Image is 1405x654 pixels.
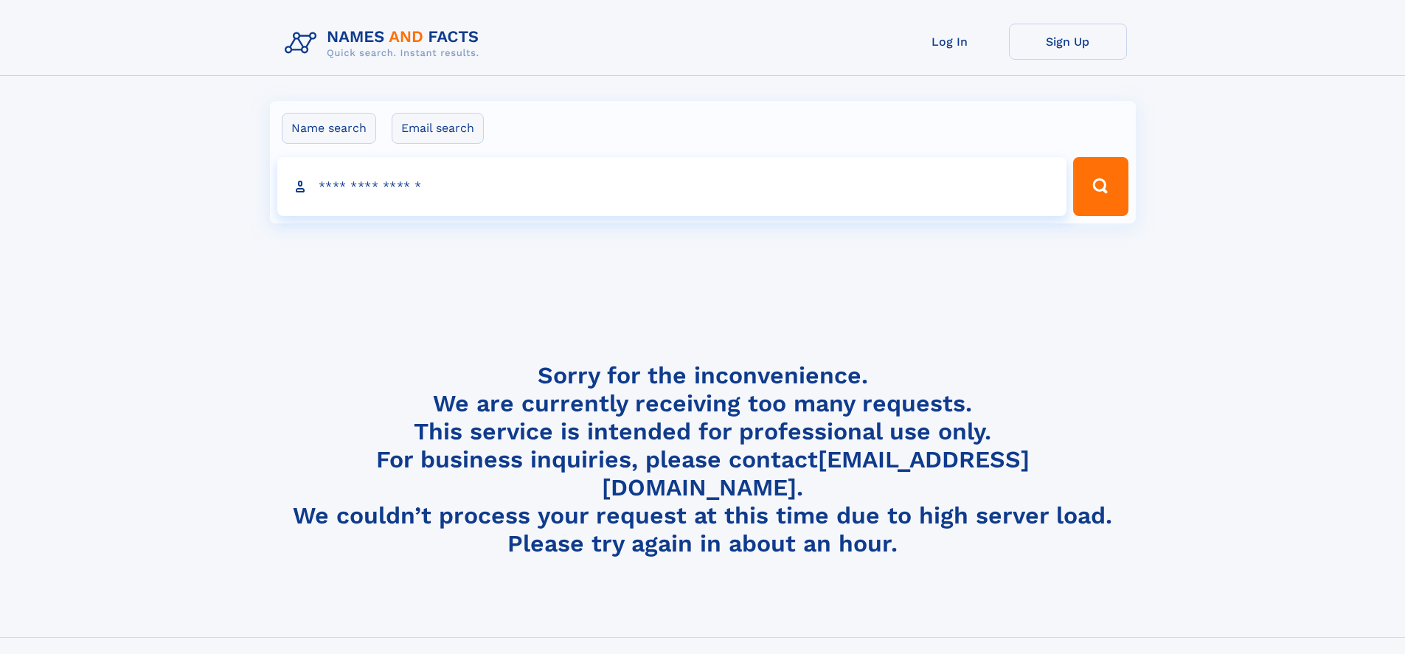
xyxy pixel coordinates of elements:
[392,113,484,144] label: Email search
[279,24,491,63] img: Logo Names and Facts
[282,113,376,144] label: Name search
[891,24,1009,60] a: Log In
[602,445,1030,501] a: [EMAIL_ADDRESS][DOMAIN_NAME]
[279,361,1127,558] h4: Sorry for the inconvenience. We are currently receiving too many requests. This service is intend...
[277,157,1067,216] input: search input
[1073,157,1128,216] button: Search Button
[1009,24,1127,60] a: Sign Up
